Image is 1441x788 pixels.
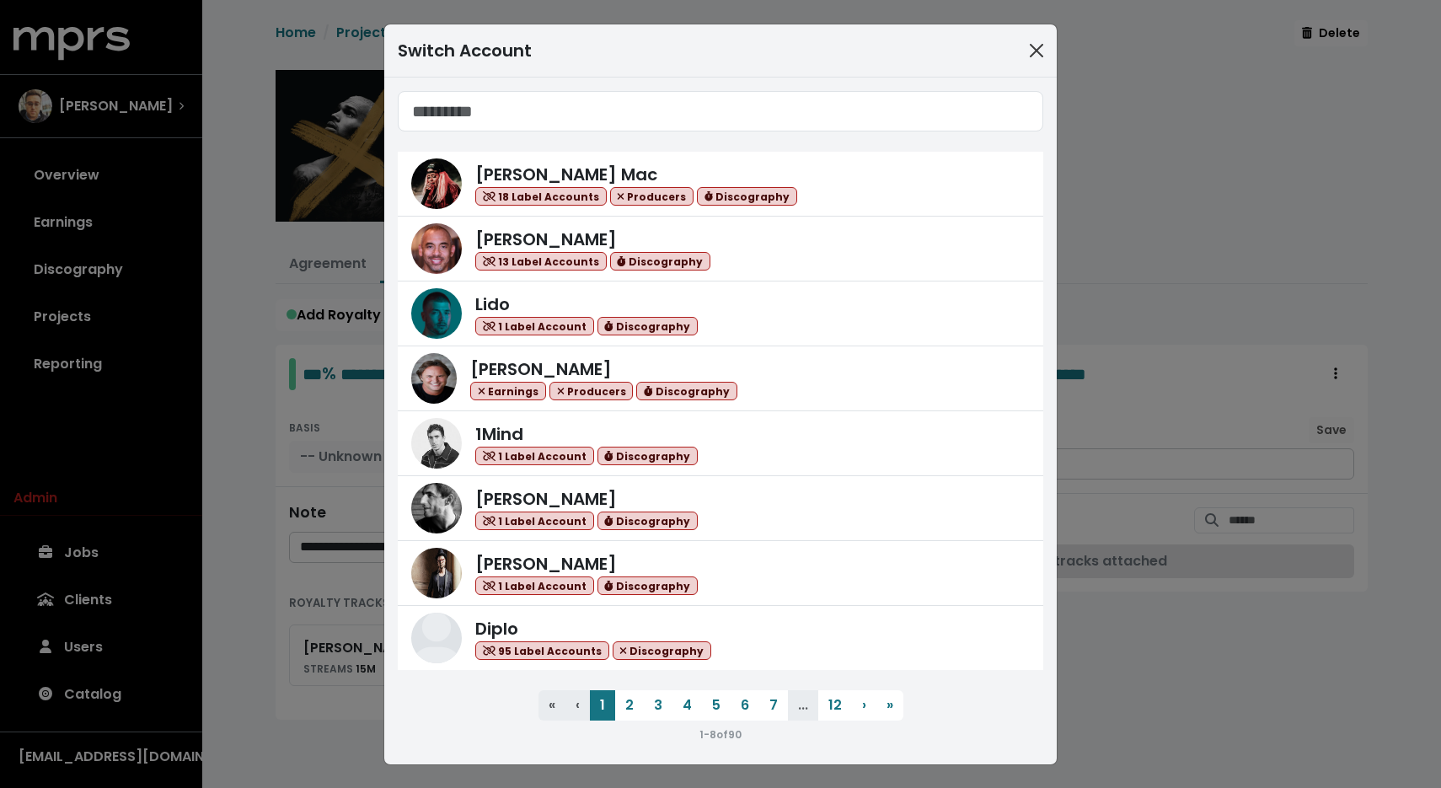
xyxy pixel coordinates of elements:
button: 7 [759,690,788,721]
span: Lido [475,292,510,316]
button: 2 [615,690,644,721]
button: 1 [590,690,615,721]
span: [PERSON_NAME] Mac [475,163,657,186]
a: Scott Hendricks[PERSON_NAME] Earnings Producers Discography [398,346,1043,411]
span: 1 Label Account [475,576,594,596]
span: Discography [610,252,710,271]
span: 13 Label Accounts [475,252,607,271]
button: 6 [731,690,759,721]
span: Discography [613,641,712,661]
span: 1 Label Account [475,512,594,531]
button: 12 [818,690,852,721]
img: Diplo [411,613,462,663]
span: [PERSON_NAME] [470,357,612,381]
img: 1Mind [411,418,462,469]
span: Discography [636,382,737,401]
a: 1Mind1Mind 1 Label Account Discography [398,411,1043,476]
div: Switch Account [398,38,532,63]
span: Discography [697,187,797,206]
a: DiploDiplo 95 Label Accounts Discography [398,606,1043,670]
span: 18 Label Accounts [475,187,607,206]
a: LidoLido 1 Label Account Discography [398,281,1043,346]
span: › [862,695,866,715]
img: Scott Hendricks [411,353,457,404]
img: Adam Anders [411,548,462,598]
span: 1Mind [475,422,523,446]
img: Lido [411,288,462,339]
button: Close [1023,37,1050,64]
a: Harvey Mason Jr[PERSON_NAME] 13 Label Accounts Discography [398,217,1043,281]
span: » [887,695,893,715]
span: [PERSON_NAME] [475,552,617,576]
button: 5 [702,690,731,721]
span: Producers [610,187,694,206]
span: Discography [597,512,698,531]
span: 95 Label Accounts [475,641,609,661]
a: Keegan Mac[PERSON_NAME] Mac 18 Label Accounts Producers Discography [398,152,1043,217]
small: 1 - 8 of 90 [699,727,742,742]
button: 4 [672,690,702,721]
a: Vic Dimotsis[PERSON_NAME] 1 Label Account Discography [398,476,1043,541]
span: Discography [597,576,698,596]
input: Search accounts [398,91,1043,131]
span: Discography [597,447,698,466]
span: 1 Label Account [475,317,594,336]
span: [PERSON_NAME] [475,487,617,511]
span: Discography [597,317,698,336]
img: Harvey Mason Jr [411,223,462,274]
button: 3 [644,690,672,721]
span: 1 Label Account [475,447,594,466]
span: Earnings [470,382,546,401]
img: Vic Dimotsis [411,483,462,533]
span: Diplo [475,617,518,641]
span: [PERSON_NAME] [475,228,617,251]
span: Producers [549,382,634,401]
a: Adam Anders[PERSON_NAME] 1 Label Account Discography [398,541,1043,606]
img: Keegan Mac [411,158,462,209]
